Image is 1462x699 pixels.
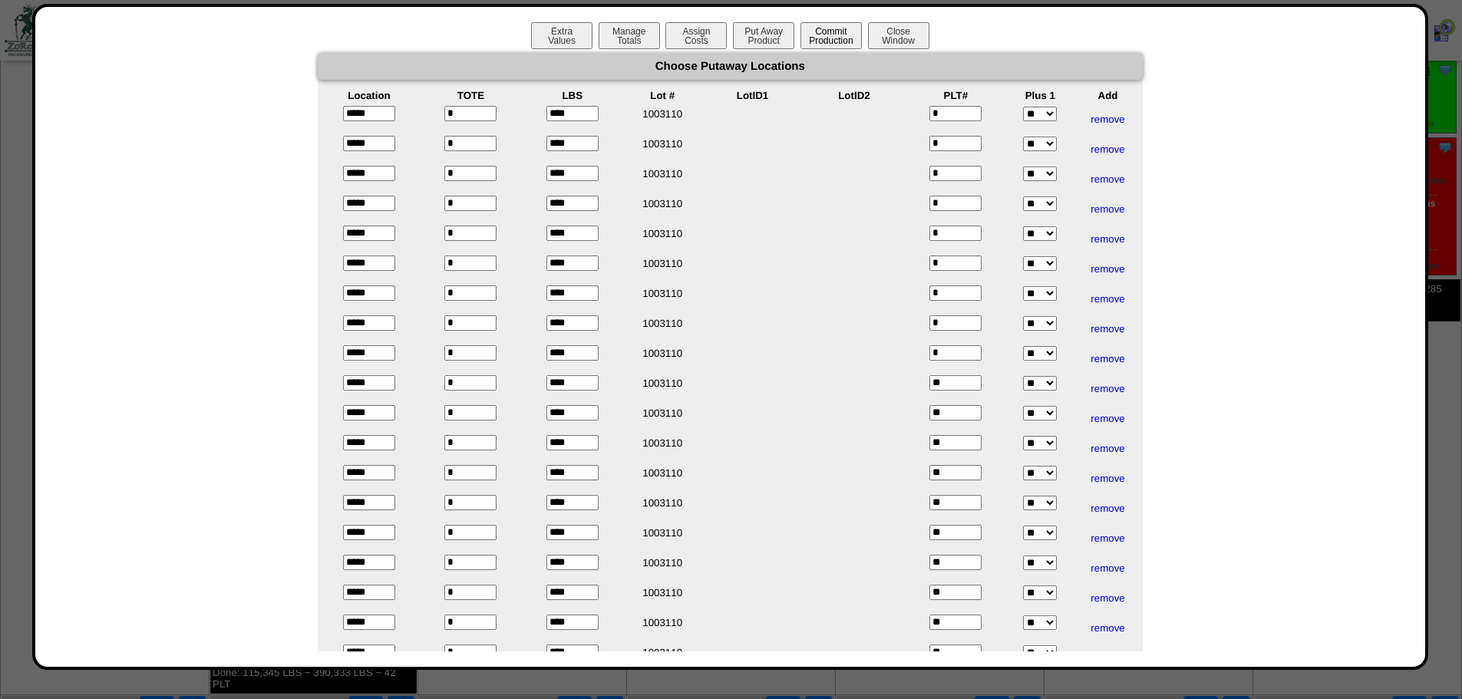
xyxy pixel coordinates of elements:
a: remove [1091,293,1124,305]
a: remove [1091,443,1124,454]
a: remove [1091,263,1124,275]
a: remove [1091,353,1124,364]
a: remove [1091,532,1124,544]
th: LBS [523,89,622,102]
td: 1003110 [624,225,701,253]
td: 1003110 [624,524,701,552]
a: remove [1091,562,1124,574]
a: remove [1091,592,1124,604]
button: ExtraValues [531,22,592,49]
td: 1003110 [624,135,701,163]
button: AssignCosts [665,22,727,49]
td: 1003110 [624,285,701,313]
td: 1003110 [624,614,701,642]
a: remove [1091,173,1124,185]
a: remove [1091,143,1124,155]
td: 1003110 [624,315,701,343]
a: remove [1091,383,1124,394]
button: CommitProduction [800,22,862,49]
a: remove [1091,413,1124,424]
td: 1003110 [624,494,701,523]
a: remove [1091,233,1124,245]
a: remove [1091,503,1124,514]
a: remove [1091,622,1124,634]
th: LotID1 [702,89,802,102]
td: 1003110 [624,644,701,672]
th: PLT# [906,89,1005,102]
a: remove [1091,203,1124,215]
td: 1003110 [624,464,701,493]
td: 1003110 [624,374,701,403]
th: Add [1074,89,1141,102]
td: 1003110 [624,195,701,223]
th: TOTE [421,89,520,102]
th: Lot # [624,89,701,102]
th: LotID2 [804,89,904,102]
th: Location [319,89,419,102]
td: 1003110 [624,345,701,373]
td: 1003110 [624,404,701,433]
td: 1003110 [624,554,701,582]
button: Put AwayProduct [733,22,794,49]
button: CloseWindow [868,22,929,49]
th: Plus 1 [1008,89,1074,102]
td: 1003110 [624,165,701,193]
button: ManageTotals [599,22,660,49]
a: CloseWindow [866,35,931,46]
a: remove [1091,114,1124,125]
td: 1003110 [624,255,701,283]
div: Choose Putaway Locations [318,53,1143,80]
td: 1003110 [624,584,701,612]
td: 1003110 [624,105,701,134]
a: remove [1091,323,1124,335]
a: remove [1091,473,1124,484]
td: 1003110 [624,434,701,463]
